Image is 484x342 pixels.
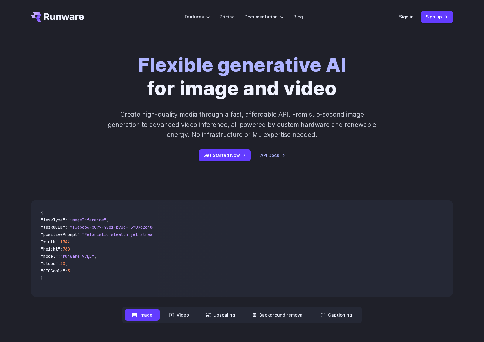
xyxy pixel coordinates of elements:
span: "taskType" [41,217,65,223]
a: Get Started Now [199,149,251,161]
p: Create high-quality media through a fast, affordable API. From sub-second image generation to adv... [107,109,377,140]
span: : [58,239,60,244]
span: "Futuristic stealth jet streaking through a neon-lit cityscape with glowing purple exhaust" [82,232,303,237]
strong: Flexible generative AI [138,53,346,76]
span: , [70,239,72,244]
span: "model" [41,254,58,259]
span: : [65,224,68,230]
span: "taskUUID" [41,224,65,230]
label: Documentation [244,13,284,20]
a: Pricing [220,13,235,20]
span: : [58,261,60,266]
span: "imageInference" [68,217,106,223]
span: : [80,232,82,237]
span: : [58,254,60,259]
span: , [65,261,68,266]
h1: for image and video [138,53,346,100]
span: "CFGScale" [41,268,65,274]
span: , [94,254,97,259]
span: 5 [68,268,70,274]
a: Sign in [399,13,414,20]
button: Upscaling [199,309,242,321]
a: Go to / [31,12,84,22]
a: Blog [293,13,303,20]
span: 40 [60,261,65,266]
span: "height" [41,246,60,252]
span: "7f3ebcb6-b897-49e1-b98c-f5789d2d40d7" [68,224,160,230]
span: 768 [63,246,70,252]
span: , [106,217,109,223]
button: Video [162,309,196,321]
a: Sign up [421,11,453,23]
label: Features [185,13,210,20]
button: Image [125,309,160,321]
button: Captioning [313,309,359,321]
span: 1344 [60,239,70,244]
span: , [70,246,72,252]
span: : [65,217,68,223]
button: Background removal [245,309,311,321]
span: : [60,246,63,252]
span: "runware:97@2" [60,254,94,259]
span: : [65,268,68,274]
span: } [41,275,43,281]
span: { [41,210,43,215]
span: "width" [41,239,58,244]
a: API Docs [260,152,285,159]
span: "steps" [41,261,58,266]
span: "positivePrompt" [41,232,80,237]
